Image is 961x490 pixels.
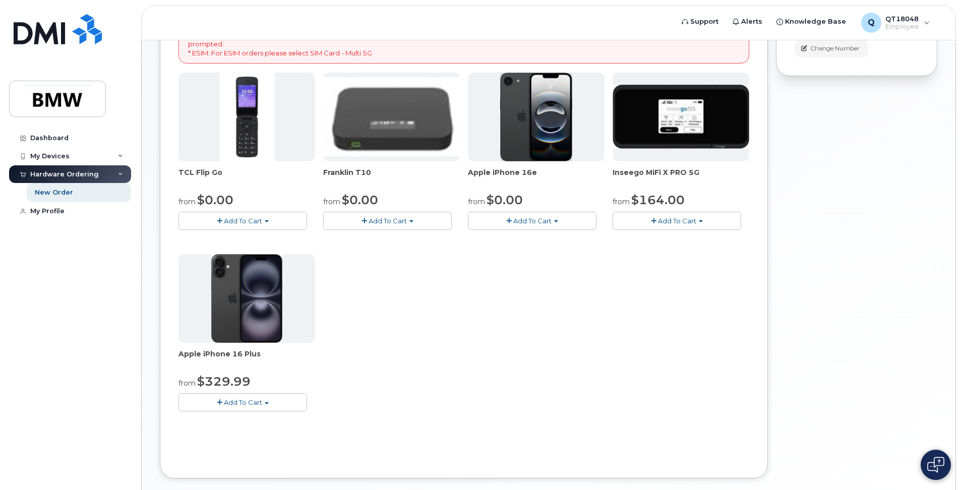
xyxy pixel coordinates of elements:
img: Open chat [927,457,944,473]
span: Add To Cart [224,217,262,225]
small: from [178,379,196,388]
div: Franklin T10 [323,167,460,188]
button: Add To Cart [178,393,307,411]
span: $0.00 [487,193,523,207]
small: from [468,197,485,206]
button: Add To Cart [323,212,452,229]
img: iphone_16_plus.png [211,254,282,343]
img: cut_small_inseego_5G.jpg [613,85,749,149]
span: Add To Cart [658,217,696,225]
span: Add To Cart [369,217,407,225]
img: t10.jpg [323,77,460,156]
small: from [178,197,196,206]
small: from [323,197,340,206]
button: Add To Cart [613,212,741,229]
span: Q [868,17,875,29]
span: Add To Cart [513,217,552,225]
button: Add To Cart [468,212,596,229]
span: Employee [885,23,919,31]
button: Add To Cart [178,212,307,229]
span: $0.00 [197,193,233,207]
div: Apple iPhone 16e [468,167,605,188]
span: QT18048 [885,15,919,23]
div: QT18048 [854,13,937,33]
img: TCL_FLIP_MODE.jpg [219,73,275,161]
span: Add To Cart [224,398,262,406]
img: iphone16e.png [500,73,573,161]
span: $164.00 [631,193,685,207]
small: from [613,197,630,206]
a: Knowledge Base [769,12,853,32]
span: $0.00 [342,193,378,207]
button: Change Number [795,40,868,57]
a: Support [675,12,726,32]
div: TCL Flip Go [178,167,315,188]
span: $329.99 [197,374,251,389]
div: Apple iPhone 16 Plus [178,349,315,369]
span: Knowledge Base [785,17,846,27]
span: Change Number [810,44,860,53]
span: Alerts [741,17,762,27]
div: Inseego MiFi X PRO 5G [613,167,749,188]
span: Support [690,17,718,27]
a: Alerts [726,12,769,32]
